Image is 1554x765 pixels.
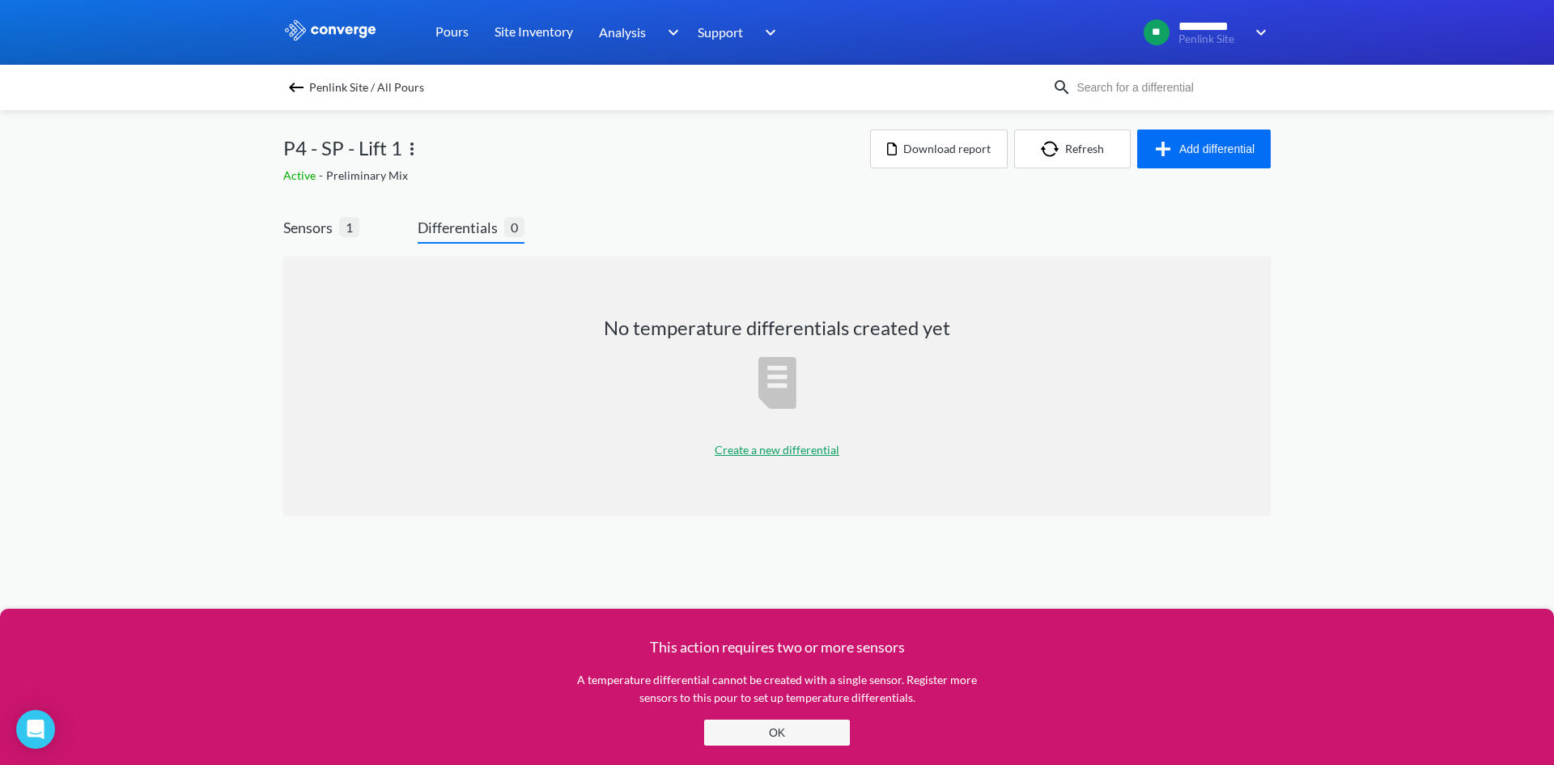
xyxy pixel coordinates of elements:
[1072,79,1267,96] input: Search for a differential
[657,23,683,42] img: downArrow.svg
[283,168,319,182] span: Active
[604,315,950,341] h1: No temperature differentials created yet
[504,217,524,237] span: 0
[309,76,424,99] span: Penlink Site / All Pours
[1178,33,1245,45] span: Penlink Site
[650,635,905,658] p: This action requires two or more sensors
[704,720,850,746] button: OK
[287,78,306,97] img: backspace.svg
[698,22,743,42] span: Support
[1137,130,1271,168] button: Add differential
[339,217,359,237] span: 1
[1245,23,1271,42] img: downArrow.svg
[715,441,839,459] p: Create a new differential
[1052,78,1072,97] img: icon-search.svg
[418,216,504,239] span: Differentials
[1153,139,1179,159] img: icon-plus.svg
[283,216,339,239] span: Sensors
[575,671,979,707] p: A temperature differential cannot be created with a single sensor. Register more sensors to this ...
[283,167,870,185] div: Preliminary Mix
[754,23,780,42] img: downArrow.svg
[319,168,326,182] span: -
[1041,141,1065,157] img: icon-refresh.svg
[283,19,377,40] img: logo_ewhite.svg
[16,710,55,749] div: Open Intercom Messenger
[283,133,402,164] span: P4 - SP - Lift 1
[402,139,422,159] img: more.svg
[887,142,897,155] img: icon-file.svg
[1014,130,1131,168] button: Refresh
[870,130,1008,168] button: Download report
[758,357,796,409] img: report-icon.svg
[599,22,646,42] span: Analysis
